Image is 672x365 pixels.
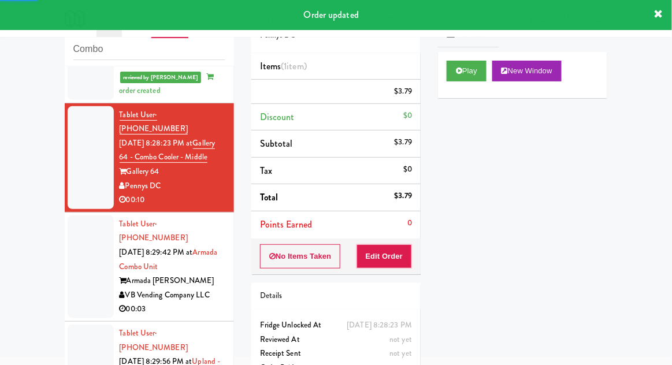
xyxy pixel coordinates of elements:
a: Armada Combo Unit [120,247,218,272]
button: Play [447,61,487,81]
a: Tablet User· [PHONE_NUMBER] [120,218,188,244]
span: Points Earned [260,218,312,231]
div: 0 [407,216,412,230]
div: $0 [403,162,412,177]
div: VB Vending Company LLC [120,288,225,303]
ng-pluralize: item [287,59,304,73]
li: Tablet User· [PHONE_NUMBER][DATE] 8:28:23 PM atGallery 64 - Combo Cooler - MiddleGallery 64Pennys... [65,103,234,213]
span: Items [260,59,307,73]
div: 00:03 [120,302,225,316]
h5: Pennys DC [260,31,412,40]
div: $3.79 [395,189,413,203]
input: Search vision orders [73,39,225,60]
span: reviewed by [PERSON_NAME] [120,72,202,83]
div: Pennys DC [120,179,225,193]
span: not yet [389,334,412,345]
span: (1 ) [281,59,307,73]
a: Tablet User· [PHONE_NUMBER] [120,109,188,135]
span: Order updated [304,8,359,21]
span: not yet [389,348,412,359]
a: Tablet User· [PHONE_NUMBER] [120,327,188,353]
div: Gallery 64 [120,165,225,179]
span: Tax [260,164,272,177]
div: $3.79 [395,84,413,99]
div: $0 [403,109,412,123]
span: Subtotal [260,137,293,150]
div: Armada [PERSON_NAME] [120,274,225,288]
div: 00:10 [120,193,225,207]
span: Total [260,191,279,204]
div: $3.79 [395,135,413,150]
div: Details [260,289,412,303]
div: [DATE] 8:28:23 PM [347,318,412,333]
button: New Window [492,61,562,81]
div: Reviewed At [260,333,412,347]
span: [DATE] 8:28:23 PM at [120,137,193,148]
li: Tablet User· [PHONE_NUMBER][DATE] 8:29:42 PM atArmada Combo UnitArmada [PERSON_NAME]VB Vending Co... [65,213,234,322]
button: Edit Order [357,244,413,269]
div: Receipt Sent [260,347,412,361]
div: Fridge Unlocked At [260,318,412,333]
span: · [PHONE_NUMBER] [120,327,188,353]
button: No Items Taken [260,244,341,269]
span: Discount [260,110,295,124]
span: [DATE] 8:29:42 PM at [120,247,193,258]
